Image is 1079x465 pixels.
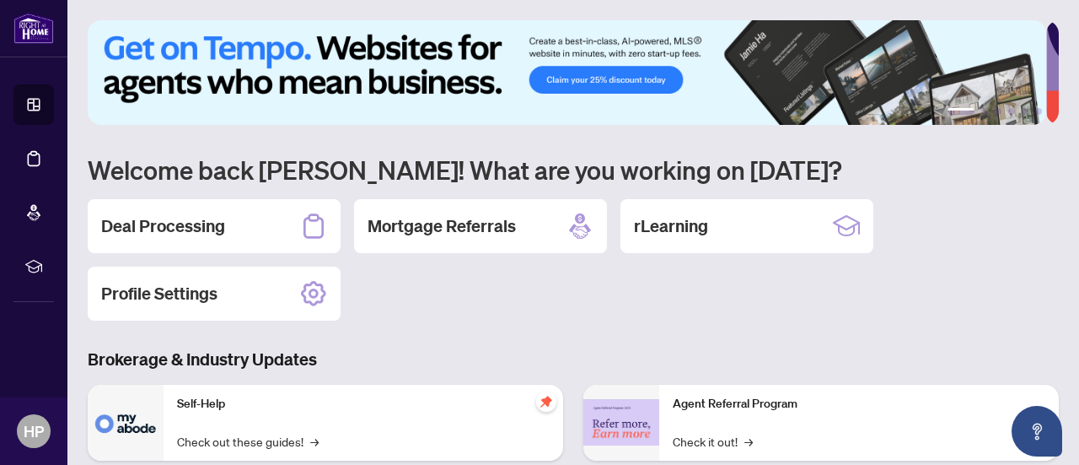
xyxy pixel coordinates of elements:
[673,395,1045,414] p: Agent Referral Program
[177,432,319,451] a: Check out these guides!→
[1022,108,1028,115] button: 5
[1012,406,1062,457] button: Open asap
[981,108,988,115] button: 2
[13,13,54,44] img: logo
[536,392,556,412] span: pushpin
[88,154,1059,186] h1: Welcome back [PERSON_NAME]! What are you working on [DATE]?
[88,348,1059,371] h3: Brokerage & Industry Updates
[634,214,708,238] h2: rLearning
[1008,108,1015,115] button: 4
[101,282,217,305] h2: Profile Settings
[101,214,225,238] h2: Deal Processing
[583,399,659,446] img: Agent Referral Program
[177,395,550,414] p: Self-Help
[995,108,1001,115] button: 3
[88,385,164,461] img: Self-Help
[24,419,44,443] span: HP
[1035,108,1042,115] button: 6
[368,214,516,238] h2: Mortgage Referrals
[744,432,753,451] span: →
[947,108,974,115] button: 1
[310,432,319,451] span: →
[88,20,1046,125] img: Slide 0
[673,432,753,451] a: Check it out!→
